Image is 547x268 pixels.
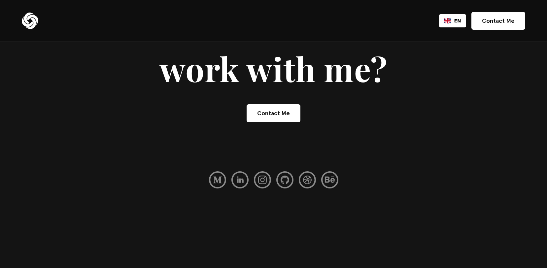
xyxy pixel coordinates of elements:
[247,104,300,122] a: Contact Me
[471,12,525,30] a: Contact Me
[439,14,466,27] div: Language Switcher
[439,14,466,27] div: Language selected: English
[444,18,451,23] img: English flag
[444,17,461,24] a: EN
